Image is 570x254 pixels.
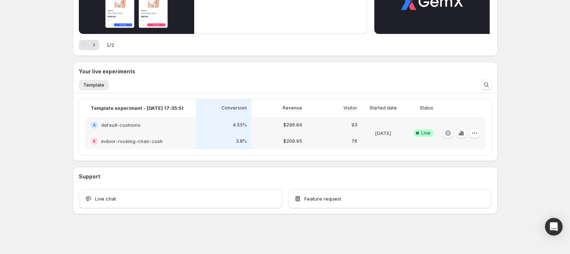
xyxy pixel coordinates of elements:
[101,138,163,145] h2: indoor-rocking-chair-cush
[545,218,563,236] div: Open Intercom Messenger
[420,105,433,111] p: Status
[283,138,302,144] p: $209.95
[304,195,341,202] span: Feature request
[106,41,114,49] span: 1 / 2
[352,122,357,128] p: 93
[89,40,99,50] button: Next
[221,105,247,111] p: Conversion
[101,121,140,129] h2: default-cushions
[233,122,247,128] p: 4.55%
[481,80,492,90] button: Search and filter results
[79,68,135,75] h3: Your live experiments
[343,105,357,111] p: Visitor
[370,105,397,111] p: Started date
[93,139,96,143] h2: B
[79,40,99,50] nav: Pagination
[79,173,100,180] h3: Support
[236,138,247,144] p: 3.8%
[83,82,104,88] span: Template
[91,104,183,112] p: Template experiment - [DATE] 17:35:51
[283,122,302,128] p: $296.84
[283,105,302,111] p: Revenue
[93,123,96,127] h2: A
[421,130,430,136] span: Live
[352,138,357,144] p: 76
[375,129,391,137] p: [DATE]
[95,195,116,202] span: Live chat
